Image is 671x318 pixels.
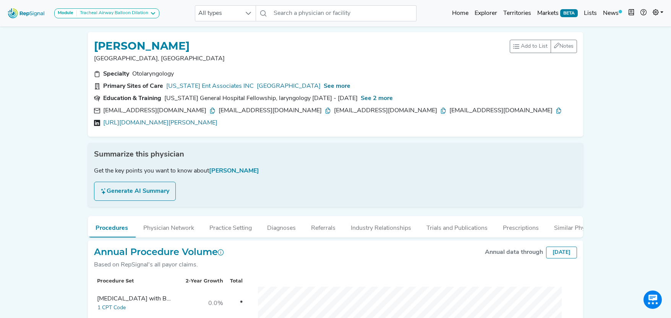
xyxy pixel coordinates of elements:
div: [EMAIL_ADDRESS][DOMAIN_NAME] [334,106,446,115]
a: Territories [500,6,534,21]
th: Total [226,275,246,286]
button: ModuleTracheal Airway Balloon Dilation [54,8,159,18]
div: toolbar [510,40,577,53]
button: Intel Book [625,6,637,21]
div: Education & Training [103,94,161,103]
div: Primary Sites of Care [103,82,163,91]
div: Otolaryngology [132,69,174,79]
span: See 2 more [361,95,393,102]
a: Lists [581,6,600,21]
button: 1 CPT Code [97,303,126,312]
button: Similar Physicians [546,216,611,237]
h1: [PERSON_NAME] [94,40,190,53]
span: BETA [560,9,578,17]
div: Massachusetts General Hospital Fellowship, laryngology 2012 - 2013 [164,94,358,103]
button: Industry Relationships [343,216,419,237]
div: Get the key points you want to know about [94,166,577,176]
button: Notes [551,40,577,53]
div: [DATE] [546,247,577,258]
span: Summarize this physician [94,149,184,160]
button: Practice Setting [202,216,259,237]
span: See more [324,83,350,89]
button: Procedures [88,216,136,237]
button: Diagnoses [259,216,303,237]
button: Trials and Publications [419,216,495,237]
div: Bronchoscopy with Balloon Dilation [97,294,173,303]
button: Physician Network [136,216,202,237]
div: Annual data through [485,248,543,257]
button: Generate AI Summary [94,182,176,201]
a: Home [449,6,472,21]
button: Referrals [303,216,343,237]
button: Prescriptions [495,216,546,237]
th: 2-Year Growth [180,275,226,286]
span: [PERSON_NAME] [209,168,259,174]
span: All types [195,6,241,21]
span: Notes [559,44,574,49]
a: Explorer [472,6,500,21]
input: Search a physician or facility [271,5,417,21]
h2: Annual Procedure Volume [94,247,224,258]
div: Based on RepSignal's all payor claims. [94,260,224,270]
a: MarketsBETA [534,6,581,21]
a: [URL][DOMAIN_NAME][PERSON_NAME] [103,118,217,128]
div: [EMAIL_ADDRESS][DOMAIN_NAME] [449,106,562,115]
span: 0.0% [208,300,223,307]
button: Add to List [510,40,551,53]
strong: Module [58,11,73,15]
div: [EMAIL_ADDRESS][DOMAIN_NAME] [103,106,216,115]
div: Specialty [103,69,129,79]
span: Add to List [521,42,548,50]
a: [US_STATE] Ent Associates INC [166,82,254,91]
a: [GEOGRAPHIC_DATA] [257,82,321,91]
div: [EMAIL_ADDRESS][DOMAIN_NAME] [219,106,331,115]
a: News [600,6,625,21]
p: [GEOGRAPHIC_DATA], [GEOGRAPHIC_DATA] [94,54,510,63]
th: Procedure Set [94,275,180,286]
div: Tracheal Airway Balloon Dilation [77,10,148,16]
